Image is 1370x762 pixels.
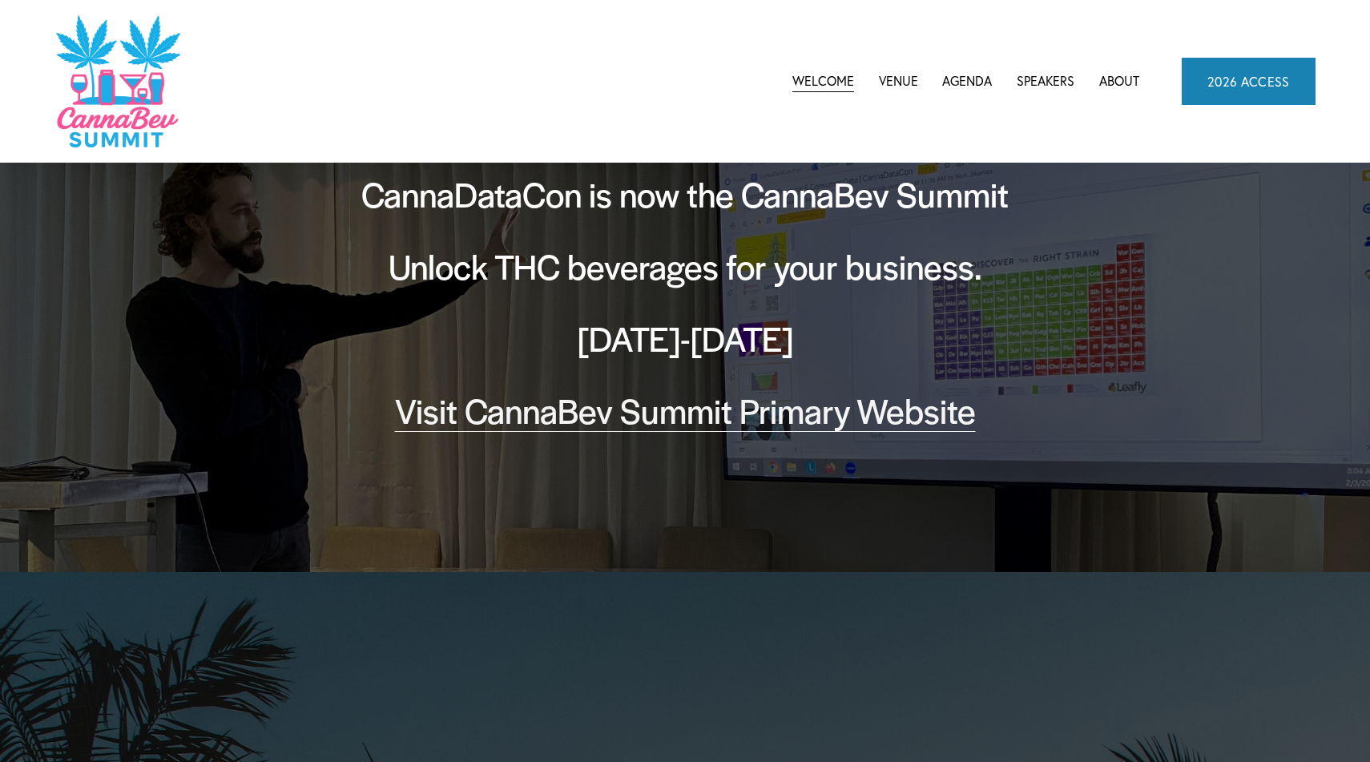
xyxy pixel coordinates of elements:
[324,171,1046,217] h2: CannaDataCon is now the CannaBev Summit
[1017,69,1074,93] a: Speakers
[879,69,918,93] a: Venue
[1099,69,1139,93] a: About
[324,243,1046,289] h2: Unlock THC beverages for your business.
[324,315,1046,361] h2: [DATE]-[DATE]
[1182,58,1316,104] a: 2026 ACCESS
[54,14,180,149] img: CannaDataCon
[942,69,992,93] a: folder dropdown
[792,69,854,93] a: Welcome
[395,386,976,433] a: Visit CannaBev Summit Primary Website
[942,71,992,92] span: Agenda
